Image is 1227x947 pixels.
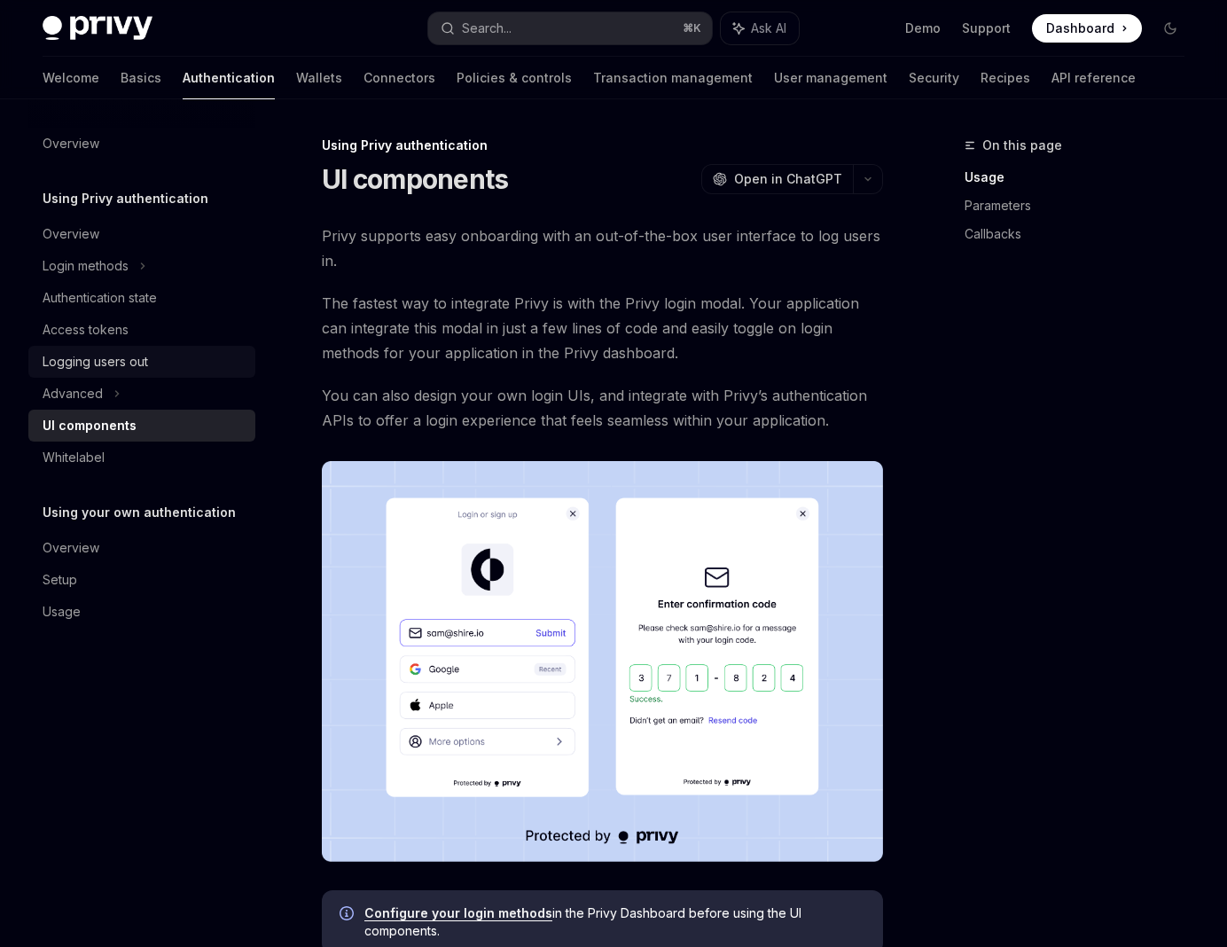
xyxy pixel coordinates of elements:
[683,21,701,35] span: ⌘ K
[965,163,1199,192] a: Usage
[43,383,103,404] div: Advanced
[43,287,157,309] div: Authentication state
[1156,14,1184,43] button: Toggle dark mode
[909,57,959,99] a: Security
[363,57,435,99] a: Connectors
[322,461,883,862] img: images/Onboard.png
[981,57,1030,99] a: Recipes
[701,164,853,194] button: Open in ChatGPT
[721,12,799,44] button: Ask AI
[28,128,255,160] a: Overview
[965,220,1199,248] a: Callbacks
[364,904,865,940] span: in the Privy Dashboard before using the UI components.
[183,57,275,99] a: Authentication
[43,415,137,436] div: UI components
[121,57,161,99] a: Basics
[322,137,883,154] div: Using Privy authentication
[1032,14,1142,43] a: Dashboard
[43,57,99,99] a: Welcome
[28,218,255,250] a: Overview
[322,383,883,433] span: You can also design your own login UIs, and integrate with Privy’s authentication APIs to offer a...
[28,314,255,346] a: Access tokens
[43,601,81,622] div: Usage
[462,18,512,39] div: Search...
[734,170,842,188] span: Open in ChatGPT
[43,447,105,468] div: Whitelabel
[593,57,753,99] a: Transaction management
[43,188,208,209] h5: Using Privy authentication
[43,569,77,591] div: Setup
[428,12,713,44] button: Search...⌘K
[43,319,129,340] div: Access tokens
[28,442,255,473] a: Whitelabel
[28,282,255,314] a: Authentication state
[28,596,255,628] a: Usage
[1046,20,1114,37] span: Dashboard
[340,906,357,924] svg: Info
[322,163,508,195] h1: UI components
[364,905,552,921] a: Configure your login methods
[43,502,236,523] h5: Using your own authentication
[43,16,152,41] img: dark logo
[322,291,883,365] span: The fastest way to integrate Privy is with the Privy login modal. Your application can integrate ...
[43,351,148,372] div: Logging users out
[43,223,99,245] div: Overview
[296,57,342,99] a: Wallets
[1051,57,1136,99] a: API reference
[962,20,1011,37] a: Support
[28,564,255,596] a: Setup
[965,192,1199,220] a: Parameters
[982,135,1062,156] span: On this page
[774,57,887,99] a: User management
[43,133,99,154] div: Overview
[43,537,99,559] div: Overview
[751,20,786,37] span: Ask AI
[28,532,255,564] a: Overview
[43,255,129,277] div: Login methods
[28,346,255,378] a: Logging users out
[457,57,572,99] a: Policies & controls
[905,20,941,37] a: Demo
[28,410,255,442] a: UI components
[322,223,883,273] span: Privy supports easy onboarding with an out-of-the-box user interface to log users in.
